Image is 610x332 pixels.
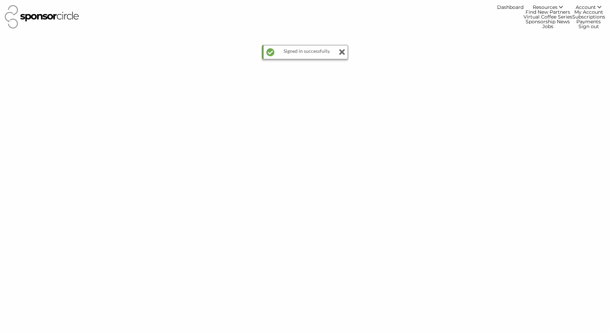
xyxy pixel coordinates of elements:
a: Virtual Coffee Series [523,14,572,19]
img: Sponsor Circle Logo [5,5,79,28]
a: My Account [572,10,605,14]
a: Payments [572,19,605,24]
a: Dashboard [497,5,523,10]
span: Account [576,4,596,10]
a: Account [572,5,605,10]
a: Sponsorship News [523,19,572,24]
a: Jobs [523,24,572,29]
a: Resources [523,5,572,10]
span: Resources [533,4,557,10]
div: Signed in successfully. [280,45,334,59]
a: Find New Partners [523,10,572,14]
a: Subscriptions [572,14,605,19]
a: Sign out [572,24,605,29]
